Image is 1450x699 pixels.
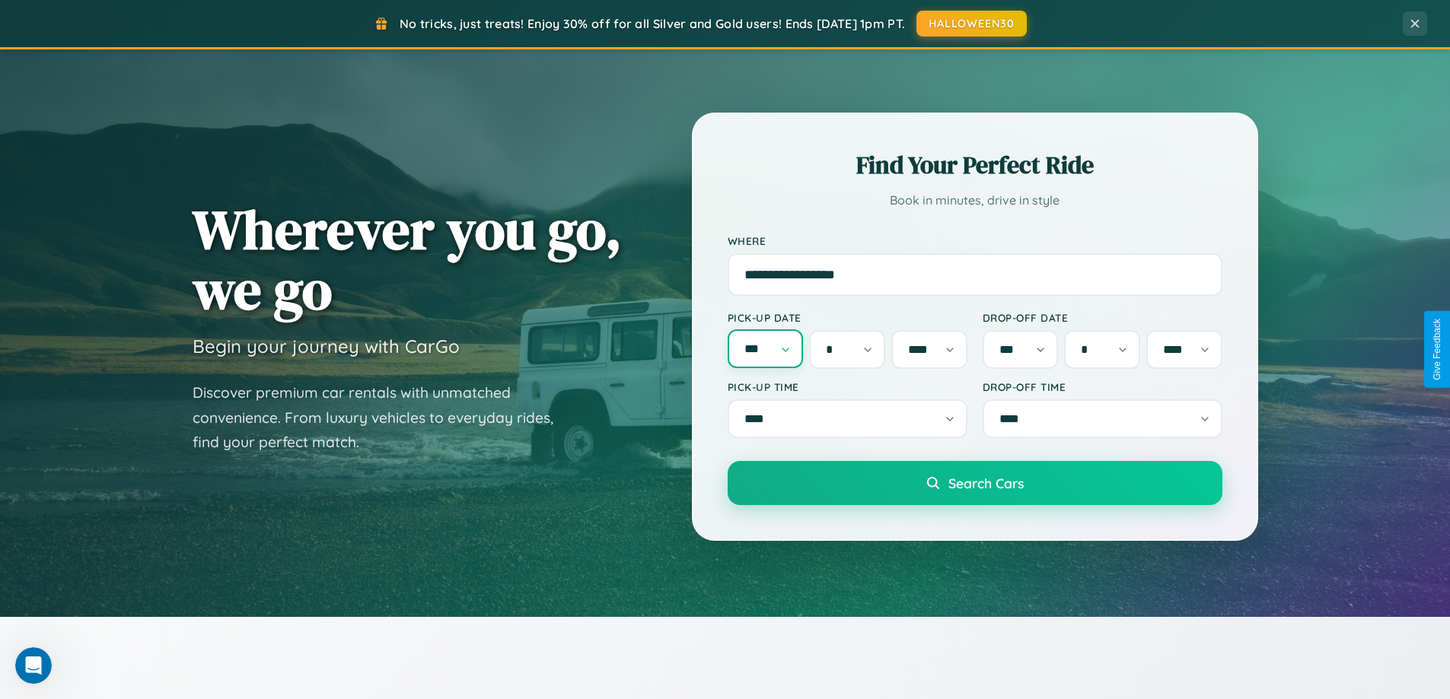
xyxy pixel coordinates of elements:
p: Discover premium car rentals with unmatched convenience. From luxury vehicles to everyday rides, ... [193,380,573,455]
div: Give Feedback [1432,319,1442,380]
span: No tricks, just treats! Enjoy 30% off for all Silver and Gold users! Ends [DATE] 1pm PT. [400,16,905,31]
label: Drop-off Date [983,311,1222,324]
h2: Find Your Perfect Ride [728,148,1222,182]
h3: Begin your journey with CarGo [193,335,460,357]
label: Pick-up Date [728,311,967,324]
span: Search Cars [948,475,1024,491]
label: Where [728,234,1222,247]
button: HALLOWEEN30 [916,11,1027,37]
label: Pick-up Time [728,380,967,393]
p: Book in minutes, drive in style [728,189,1222,211]
iframe: Intercom live chat [15,647,52,684]
button: Search Cars [728,461,1222,505]
h1: Wherever you go, we go [193,199,622,319]
label: Drop-off Time [983,380,1222,393]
